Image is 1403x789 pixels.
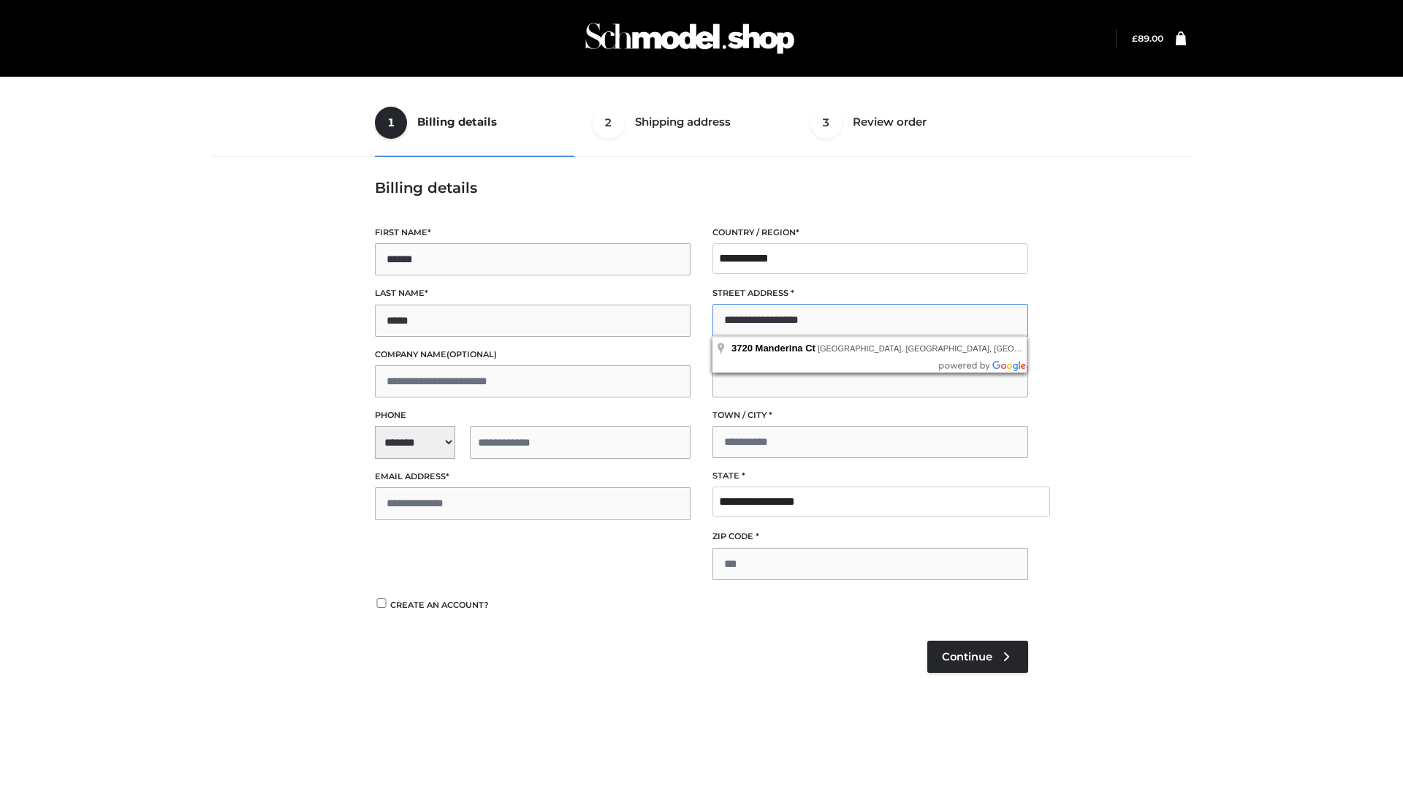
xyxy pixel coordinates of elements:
[375,348,691,362] label: Company name
[1132,33,1138,44] span: £
[942,650,992,663] span: Continue
[731,343,753,354] span: 3720
[375,598,388,608] input: Create an account?
[712,408,1028,422] label: Town / City
[712,530,1028,544] label: ZIP Code
[1132,33,1163,44] a: £89.00
[375,286,691,300] label: Last name
[375,179,1028,197] h3: Billing details
[390,600,489,610] span: Create an account?
[756,343,815,354] span: Manderina Ct
[1132,33,1163,44] bdi: 89.00
[375,408,691,422] label: Phone
[712,286,1028,300] label: Street address
[375,226,691,240] label: First name
[580,9,799,67] img: Schmodel Admin 964
[712,226,1028,240] label: Country / Region
[712,469,1028,483] label: State
[446,349,497,359] span: (optional)
[927,641,1028,673] a: Continue
[375,470,691,484] label: Email address
[818,344,1078,353] span: [GEOGRAPHIC_DATA], [GEOGRAPHIC_DATA], [GEOGRAPHIC_DATA]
